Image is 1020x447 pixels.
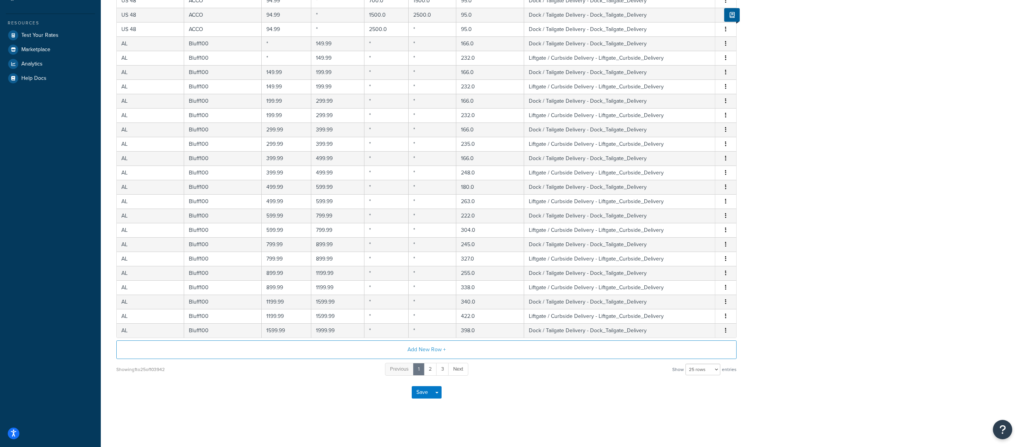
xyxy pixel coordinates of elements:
td: 499.99 [262,194,311,209]
td: 1500.0 [364,8,409,22]
span: Show [672,364,684,375]
td: AL [117,94,184,108]
td: 338.0 [456,280,525,295]
td: 2500.0 [409,8,456,22]
td: 799.99 [262,252,311,266]
td: 149.99 [262,79,311,94]
td: Bluff100 [184,309,261,323]
td: AL [117,166,184,180]
td: Liftgate / Curbside Delivery - Liftgate_Curbside_Delivery [524,194,715,209]
td: 599.99 [262,223,311,237]
td: 232.0 [456,108,525,123]
td: Liftgate / Curbside Delivery - Liftgate_Curbside_Delivery [524,137,715,151]
a: 3 [436,363,449,376]
td: 299.99 [311,108,364,123]
td: 180.0 [456,180,525,194]
td: 799.99 [262,237,311,252]
td: AL [117,51,184,65]
td: Dock / Tailgate Delivery - Dock_Tailgate_Delivery [524,151,715,166]
td: Bluff100 [184,151,261,166]
td: AL [117,209,184,223]
td: 1599.99 [311,295,364,309]
td: US 48 [117,22,184,36]
td: 599.99 [262,209,311,223]
td: 232.0 [456,51,525,65]
td: 199.99 [311,79,364,94]
td: 1199.99 [311,280,364,295]
span: Analytics [21,61,43,67]
td: 95.0 [456,22,525,36]
td: Bluff100 [184,252,261,266]
td: AL [117,79,184,94]
td: 599.99 [311,194,364,209]
a: Analytics [6,57,95,71]
button: Show Help Docs [724,8,740,22]
td: Bluff100 [184,295,261,309]
td: 799.99 [311,209,364,223]
td: Bluff100 [184,180,261,194]
td: 499.99 [311,166,364,180]
td: AL [117,36,184,51]
a: Marketplace [6,43,95,57]
td: Bluff100 [184,209,261,223]
td: AL [117,323,184,338]
td: 245.0 [456,237,525,252]
td: 1599.99 [262,323,311,338]
td: 166.0 [456,151,525,166]
td: AL [117,194,184,209]
td: 149.99 [262,65,311,79]
td: Bluff100 [184,194,261,209]
a: 2 [424,363,437,376]
td: Liftgate / Curbside Delivery - Liftgate_Curbside_Delivery [524,108,715,123]
td: 304.0 [456,223,525,237]
td: 263.0 [456,194,525,209]
td: Liftgate / Curbside Delivery - Liftgate_Curbside_Delivery [524,280,715,295]
td: 222.0 [456,209,525,223]
td: 399.99 [262,166,311,180]
td: Liftgate / Curbside Delivery - Liftgate_Curbside_Delivery [524,51,715,65]
td: AL [117,223,184,237]
td: 599.99 [311,180,364,194]
td: 149.99 [311,51,364,65]
td: 422.0 [456,309,525,323]
td: Dock / Tailgate Delivery - Dock_Tailgate_Delivery [524,266,715,280]
td: 235.0 [456,137,525,151]
td: 327.0 [456,252,525,266]
td: AL [117,108,184,123]
button: Save [412,386,433,399]
td: Bluff100 [184,237,261,252]
td: 899.99 [262,266,311,280]
span: Test Your Rates [21,32,59,39]
td: 199.99 [262,94,311,108]
td: 1199.99 [262,309,311,323]
td: Liftgate / Curbside Delivery - Liftgate_Curbside_Delivery [524,223,715,237]
td: 2500.0 [364,22,409,36]
a: Next [448,363,468,376]
td: Dock / Tailgate Delivery - Dock_Tailgate_Delivery [524,180,715,194]
td: 299.99 [262,123,311,137]
td: Dock / Tailgate Delivery - Dock_Tailgate_Delivery [524,123,715,137]
a: Help Docs [6,71,95,85]
td: 199.99 [311,65,364,79]
td: 899.99 [262,280,311,295]
td: AL [117,252,184,266]
td: Liftgate / Curbside Delivery - Liftgate_Curbside_Delivery [524,166,715,180]
td: Bluff100 [184,108,261,123]
td: 399.99 [262,151,311,166]
td: 398.0 [456,323,525,338]
button: Add New Row + [116,340,737,359]
td: Bluff100 [184,79,261,94]
td: US 48 [117,8,184,22]
td: AL [117,295,184,309]
td: 899.99 [311,237,364,252]
span: Marketplace [21,47,50,53]
td: Bluff100 [184,36,261,51]
td: ACCO [184,22,261,36]
td: 299.99 [311,94,364,108]
td: AL [117,65,184,79]
td: 1199.99 [311,266,364,280]
td: AL [117,280,184,295]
